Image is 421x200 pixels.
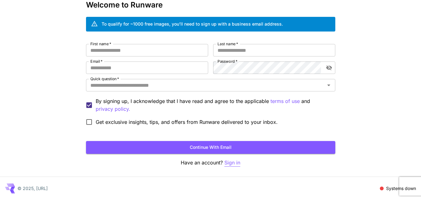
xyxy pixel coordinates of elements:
button: Sign in [224,159,240,167]
label: Quick question [90,76,119,81]
label: First name [90,41,111,46]
label: Last name [218,41,238,46]
p: terms of use [270,97,300,105]
p: Systems down [386,185,416,192]
div: To qualify for ~1000 free images, you’ll need to sign up with a business email address. [102,21,283,27]
p: © 2025, [URL] [17,185,48,192]
button: By signing up, I acknowledge that I have read and agree to the applicable and privacy policy. [270,97,300,105]
p: By signing up, I acknowledge that I have read and agree to the applicable and [96,97,330,113]
button: By signing up, I acknowledge that I have read and agree to the applicable terms of use and [96,105,130,113]
p: Have an account? [86,159,335,167]
label: Email [90,59,103,64]
button: Open [324,81,333,90]
label: Password [218,59,237,64]
p: privacy policy. [96,105,130,113]
span: Get exclusive insights, tips, and offers from Runware delivered to your inbox. [96,118,278,126]
button: Continue with email [86,141,335,154]
h3: Welcome to Runware [86,1,335,9]
button: toggle password visibility [323,62,335,73]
